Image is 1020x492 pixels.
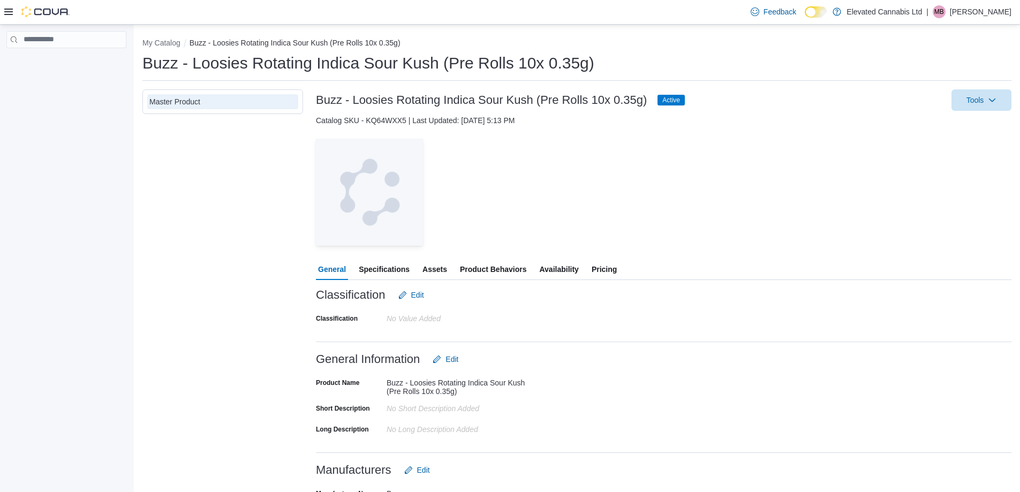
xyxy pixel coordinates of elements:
button: Tools [951,89,1011,111]
span: Assets [422,259,447,280]
button: Buzz - Loosies Rotating Indica Sour Kush (Pre Rolls 10x 0.35g) [190,39,401,47]
span: Edit [445,354,458,365]
img: Image for Cova Placeholder [316,139,423,246]
span: Active [662,95,680,105]
span: Feedback [764,6,796,17]
span: Tools [966,95,984,105]
div: No Short Description added [387,400,530,413]
label: Short Description [316,404,370,413]
h3: General Information [316,353,420,366]
p: Elevated Cannabis Ltd [847,5,922,18]
h3: Classification [316,289,386,301]
h3: Buzz - Loosies Rotating Indica Sour Kush (Pre Rolls 10x 0.35g) [316,94,647,107]
nav: Complex example [6,50,126,76]
div: Catalog SKU - KQ64WXX5 | Last Updated: [DATE] 5:13 PM [316,115,1011,126]
p: [PERSON_NAME] [950,5,1011,18]
label: Long Description [316,425,369,434]
h3: Manufacturers [316,464,391,476]
span: General [318,259,346,280]
span: MB [934,5,944,18]
div: Matthew Bolton [933,5,946,18]
div: No Long Description added [387,421,530,434]
div: Buzz - Loosies Rotating Indica Sour Kush (Pre Rolls 10x 0.35g) [387,374,530,396]
input: Dark Mode [805,6,827,18]
div: Master Product [149,96,296,107]
img: Cova [21,6,70,17]
button: My Catalog [142,39,180,47]
nav: An example of EuiBreadcrumbs [142,37,1011,50]
button: Edit [394,284,428,306]
p: | [926,5,928,18]
span: Edit [411,290,424,300]
button: Edit [400,459,434,481]
span: Pricing [592,259,617,280]
h1: Buzz - Loosies Rotating Indica Sour Kush (Pre Rolls 10x 0.35g) [142,52,594,74]
span: Availability [539,259,578,280]
label: Product Name [316,379,359,387]
button: Edit [428,349,463,370]
span: Product Behaviors [460,259,526,280]
span: Specifications [359,259,410,280]
label: Classification [316,314,358,323]
span: Edit [417,465,430,475]
span: Active [658,95,685,105]
a: Feedback [746,1,800,22]
div: No value added [387,310,530,323]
